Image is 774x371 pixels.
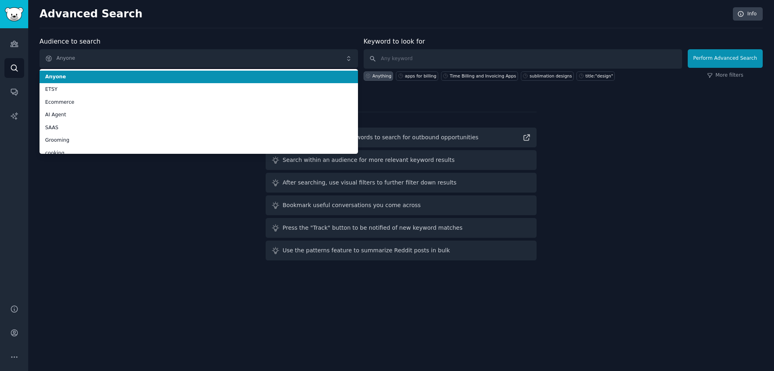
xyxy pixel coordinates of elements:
span: cooking [45,150,352,157]
ul: Anyone [40,69,358,154]
button: Anyone [40,49,358,68]
div: After searching, use visual filters to further filter down results [283,178,456,187]
span: AI Agent [45,111,352,119]
span: Anyone [45,73,352,81]
label: Keyword to look for [364,38,425,45]
label: Audience to search [40,38,100,45]
div: Search within an audience for more relevant keyword results [283,156,455,164]
div: Bookmark useful conversations you come across [283,201,421,210]
span: Ecommerce [45,99,352,106]
input: Any keyword [364,49,682,69]
div: sublimation designs [530,73,572,79]
a: Info [733,7,763,21]
span: ETSY [45,86,352,93]
a: More filters [707,72,743,79]
div: Press the "Track" button to be notified of new keyword matches [283,224,462,232]
div: title:"design" [585,73,613,79]
div: apps for billing [405,73,436,79]
div: Use the patterns feature to summarize Reddit posts in bulk [283,246,450,255]
h2: Advanced Search [40,8,728,21]
img: GummySearch logo [5,7,23,21]
span: SAAS [45,124,352,132]
div: Time Billing and Invoicing Apps [450,73,516,79]
span: Grooming [45,137,352,144]
button: Perform Advanced Search [688,49,763,68]
div: Anything [372,73,391,79]
div: Read guide on helpful keywords to search for outbound opportunities [283,133,479,142]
